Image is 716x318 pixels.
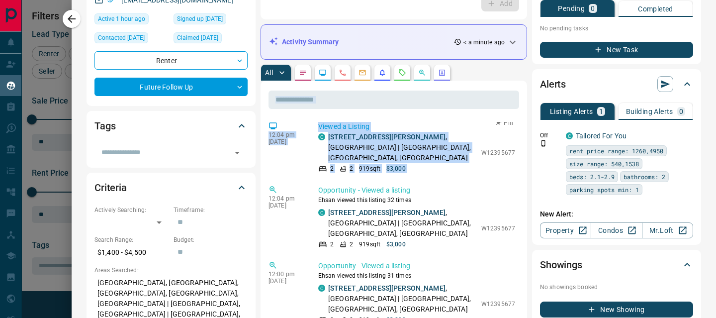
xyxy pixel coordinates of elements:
[550,108,593,115] p: Listing Alerts
[268,278,303,285] p: [DATE]
[318,133,325,140] div: condos.ca
[481,148,515,157] p: W12395677
[569,146,663,156] span: rent price range: 1260,4950
[268,131,303,138] p: 12:04 pm
[330,164,334,173] p: 2
[328,208,476,239] p: , [GEOGRAPHIC_DATA] | [GEOGRAPHIC_DATA], [GEOGRAPHIC_DATA], [GEOGRAPHIC_DATA]
[558,5,585,12] p: Pending
[339,69,347,77] svg: Calls
[359,164,380,173] p: 919 sqft
[490,118,519,127] button: Pin
[386,164,406,173] p: $3,000
[318,261,515,271] p: Opportunity - Viewed a listing
[569,172,615,182] span: beds: 2.1-2.9
[94,206,169,214] p: Actively Searching:
[174,13,248,27] div: Wed Sep 10 2025
[350,164,353,173] p: 2
[94,114,248,138] div: Tags
[94,176,248,200] div: Criteria
[481,224,515,233] p: W12395677
[318,285,325,292] div: condos.ca
[94,118,115,134] h2: Tags
[98,33,145,43] span: Contacted [DATE]
[268,271,303,278] p: 12:00 pm
[94,235,169,244] p: Search Range:
[540,222,591,238] a: Property
[599,108,603,115] p: 1
[268,195,303,202] p: 12:04 pm
[569,185,639,195] span: parking spots min: 1
[569,159,639,169] span: size range: 540,1538
[318,196,515,205] p: Ehsan viewed this listing 32 times
[328,283,476,315] p: , [GEOGRAPHIC_DATA] | [GEOGRAPHIC_DATA], [GEOGRAPHIC_DATA], [GEOGRAPHIC_DATA]
[591,222,642,238] a: Condos
[540,76,566,92] h2: Alerts
[540,140,547,147] svg: Push Notification Only
[540,209,693,219] p: New Alert:
[174,235,248,244] p: Budget:
[540,131,560,140] p: Off
[318,271,515,280] p: Ehsan viewed this listing 31 times
[330,240,334,249] p: 2
[358,69,366,77] svg: Emails
[282,37,339,47] p: Activity Summary
[98,14,145,24] span: Active 1 hour ago
[94,32,169,46] div: Thu Sep 11 2025
[642,222,693,238] a: Mr.Loft
[626,108,673,115] p: Building Alerts
[328,209,446,216] a: [STREET_ADDRESS][PERSON_NAME]
[359,240,380,249] p: 919 sqft
[265,69,273,76] p: All
[463,38,505,47] p: < a minute ago
[540,257,582,273] h2: Showings
[386,240,406,249] p: $3,000
[174,32,248,46] div: Thu Sep 11 2025
[268,202,303,209] p: [DATE]
[540,253,693,277] div: Showings
[318,121,515,132] p: Viewed a Listing
[350,240,353,249] p: 2
[679,108,683,115] p: 0
[624,172,665,182] span: bathrooms: 2
[481,300,515,309] p: W12395677
[94,51,248,70] div: Renter
[177,14,223,24] span: Signed up [DATE]
[540,283,693,292] p: No showings booked
[318,185,515,196] p: Opportunity - Viewed a listing
[540,302,693,318] button: New Showing
[94,266,248,275] p: Areas Searched:
[174,206,248,214] p: Timeframe:
[566,132,573,139] div: condos.ca
[328,132,476,163] p: , [GEOGRAPHIC_DATA] | [GEOGRAPHIC_DATA], [GEOGRAPHIC_DATA], [GEOGRAPHIC_DATA]
[398,69,406,77] svg: Requests
[94,244,169,261] p: $1,400 - $4,500
[378,69,386,77] svg: Listing Alerts
[94,13,169,27] div: Mon Sep 15 2025
[230,146,244,160] button: Open
[94,180,127,196] h2: Criteria
[177,33,218,43] span: Claimed [DATE]
[540,42,693,58] button: New Task
[591,5,595,12] p: 0
[638,5,673,12] p: Completed
[540,21,693,36] p: No pending tasks
[319,69,327,77] svg: Lead Browsing Activity
[268,138,303,145] p: [DATE]
[438,69,446,77] svg: Agent Actions
[328,133,446,141] a: [STREET_ADDRESS][PERSON_NAME]
[328,284,446,292] a: [STREET_ADDRESS][PERSON_NAME]
[299,69,307,77] svg: Notes
[418,69,426,77] svg: Opportunities
[94,78,248,96] div: Future Follow Up
[269,33,519,51] div: Activity Summary< a minute ago
[540,72,693,96] div: Alerts
[318,209,325,216] div: condos.ca
[576,132,626,140] a: Tailored For You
